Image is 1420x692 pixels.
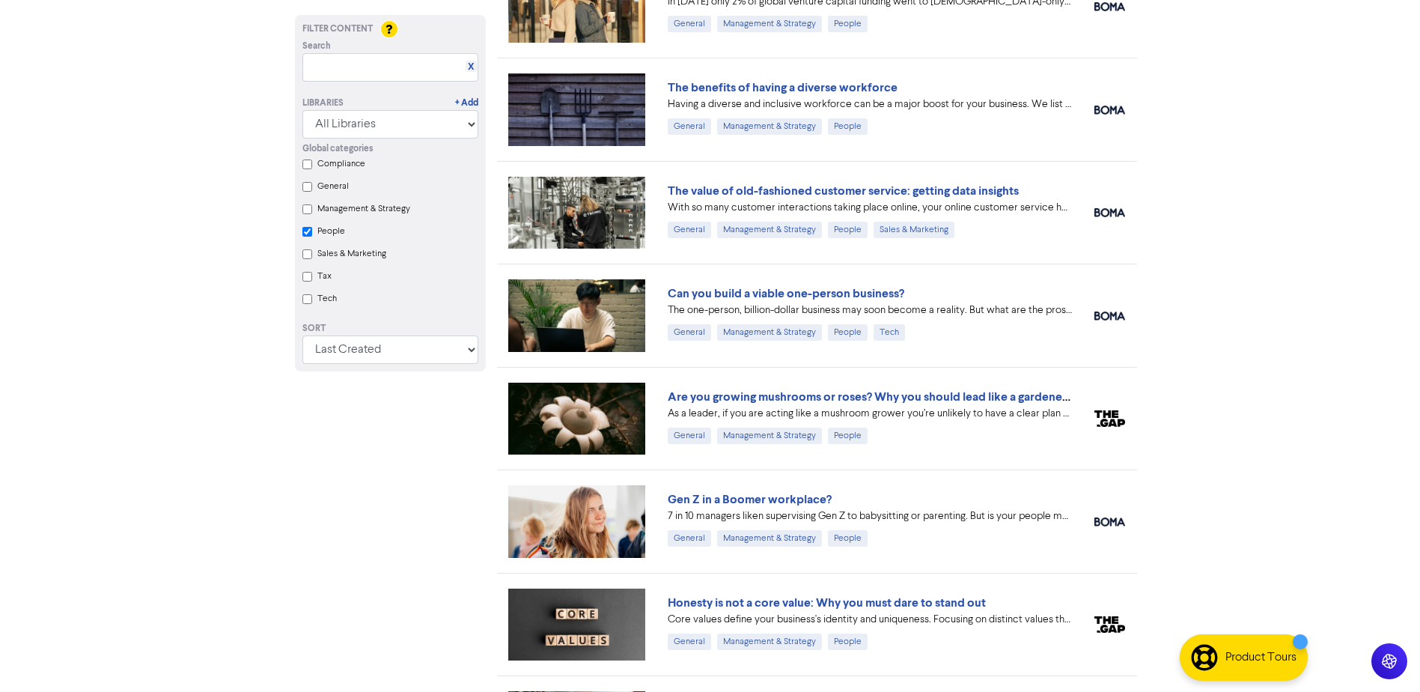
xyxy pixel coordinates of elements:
[668,286,904,301] a: Can you build a viable one-person business?
[828,16,868,32] div: People
[717,118,822,135] div: Management & Strategy
[668,530,711,547] div: General
[317,247,386,261] label: Sales & Marketing
[717,16,822,32] div: Management & Strategy
[717,324,822,341] div: Management & Strategy
[668,16,711,32] div: General
[668,97,1072,112] div: Having a diverse and inclusive workforce can be a major boost for your business. We list four of ...
[317,180,349,193] label: General
[828,428,868,444] div: People
[302,142,478,156] div: Global categories
[468,61,474,73] a: X
[1094,518,1125,526] img: boma
[668,222,711,238] div: General
[717,428,822,444] div: Management & Strategy
[668,634,711,650] div: General
[874,222,954,238] div: Sales & Marketing
[717,634,822,650] div: Management & Strategy
[668,595,986,610] a: Honesty is not a core value: Why you must dare to stand out
[302,97,344,110] div: Libraries
[668,118,711,135] div: General
[302,22,478,36] div: Filter Content
[317,270,332,283] label: Tax
[828,324,868,341] div: People
[828,530,868,547] div: People
[302,322,478,336] div: Sort
[828,634,868,650] div: People
[1094,2,1125,11] img: boma
[717,222,822,238] div: Management & Strategy
[1094,208,1125,217] img: boma
[668,389,1140,404] a: Are you growing mushrooms or roses? Why you should lead like a gardener, not a grower
[668,428,711,444] div: General
[668,612,1072,628] div: Core values define your business's identity and uniqueness. Focusing on distinct values that refl...
[1094,106,1125,115] img: boma
[668,200,1072,216] div: With so many customer interactions taking place online, your online customer service has to be fi...
[668,492,832,507] a: Gen Z in a Boomer workplace?
[317,157,365,171] label: Compliance
[668,406,1072,422] div: As a leader, if you are acting like a mushroom grower you’re unlikely to have a clear plan yourse...
[317,202,410,216] label: Management & Strategy
[874,324,905,341] div: Tech
[668,183,1019,198] a: The value of old-fashioned customer service: getting data insights
[1094,616,1125,633] img: thegap
[828,118,868,135] div: People
[828,222,868,238] div: People
[317,225,345,238] label: People
[317,292,337,306] label: Tech
[668,80,898,95] a: The benefits of having a diverse workforce
[1094,410,1125,427] img: thegap
[1345,620,1420,692] iframe: Chat Widget
[668,324,711,341] div: General
[302,40,331,53] span: Search
[717,530,822,547] div: Management & Strategy
[668,509,1072,524] div: 7 in 10 managers liken supervising Gen Z to babysitting or parenting. But is your people manageme...
[1094,312,1125,321] img: boma
[455,97,478,110] a: + Add
[668,303,1072,318] div: The one-person, billion-dollar business may soon become a reality. But what are the pros and cons...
